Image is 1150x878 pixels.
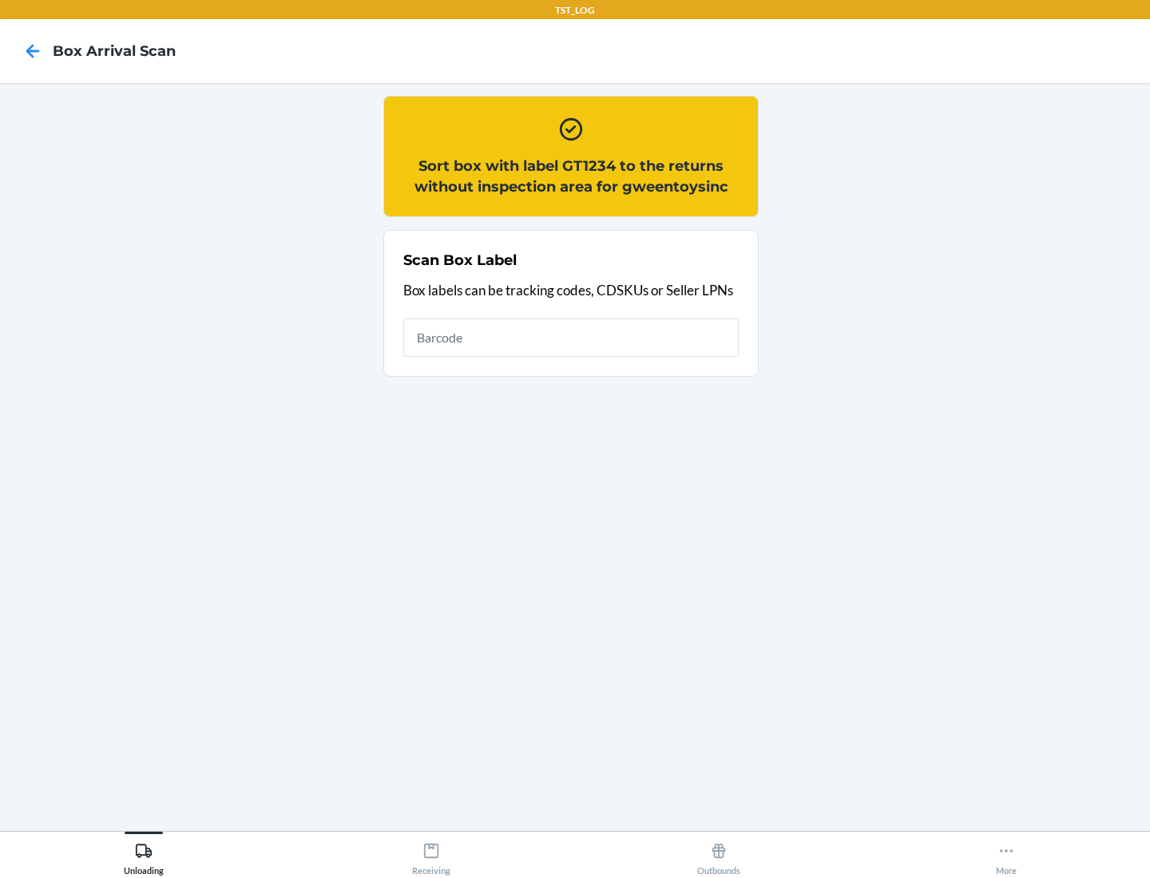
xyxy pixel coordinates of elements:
[862,832,1150,876] button: More
[287,832,575,876] button: Receiving
[403,250,517,271] h2: Scan Box Label
[53,41,176,61] h4: Box Arrival Scan
[403,156,739,197] h2: Sort box with label GT1234 to the returns without inspection area for gweentoysinc
[403,318,739,357] input: Barcode
[412,836,450,876] div: Receiving
[697,836,740,876] div: Outbounds
[555,3,595,18] p: TST_LOG
[575,832,862,876] button: Outbounds
[996,836,1017,876] div: More
[124,836,164,876] div: Unloading
[403,280,739,301] p: Box labels can be tracking codes, CDSKUs or Seller LPNs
